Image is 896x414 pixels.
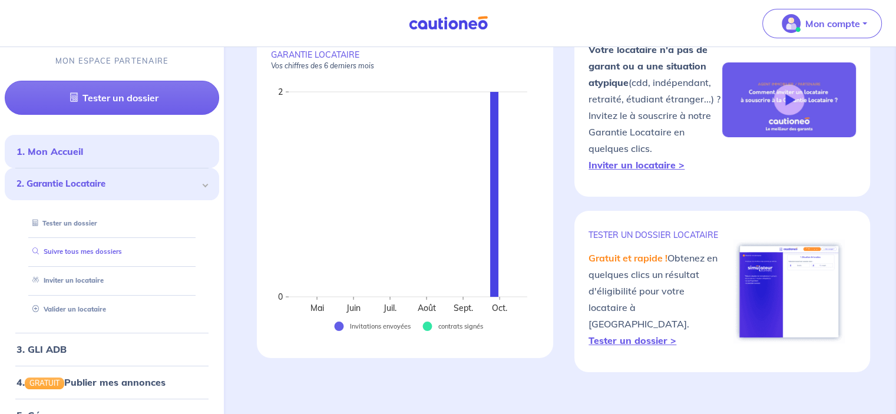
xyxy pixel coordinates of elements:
[588,44,707,88] strong: Votre locataire n'a pas de garant ou a une situation atypique
[5,140,219,163] div: 1. Mon Accueil
[19,300,205,319] div: Valider un locataire
[588,230,722,240] p: TESTER un dossier locataire
[28,248,122,256] a: Suivre tous mes dossiers
[5,370,219,394] div: 4.GRATUITPublier mes annonces
[346,303,361,313] text: Juin
[28,219,97,227] a: Tester un dossier
[588,41,722,173] p: (cdd, indépendant, retraité, étudiant étranger...) ? Invitez le à souscrire à notre Garantie Loca...
[782,14,801,33] img: illu_account_valid_menu.svg
[55,55,169,67] p: MON ESPACE PARTENAIRE
[16,177,199,191] span: 2. Garantie Locataire
[5,337,219,361] div: 3. GLI ADB
[5,81,219,115] a: Tester un dossier
[28,305,106,313] a: Valider un locataire
[588,250,722,349] p: Obtenez en quelques clics un résultat d'éligibilité pour votre locataire à [GEOGRAPHIC_DATA].
[383,303,396,313] text: Juil.
[454,303,473,313] text: Sept.
[16,145,83,157] a: 1. Mon Accueil
[271,61,374,70] em: Vos chiffres des 6 derniers mois
[310,303,324,313] text: Mai
[722,62,856,138] img: video-gli-new-none.jpg
[5,168,219,200] div: 2. Garantie Locataire
[588,334,676,346] a: Tester un dossier >
[19,214,205,233] div: Tester un dossier
[588,159,685,171] a: Inviter un locataire >
[28,277,104,285] a: Inviter un locataire
[16,376,166,388] a: 4.GRATUITPublier mes annonces
[588,252,667,264] em: Gratuit et rapide !
[805,16,860,31] p: Mon compte
[19,271,205,291] div: Inviter un locataire
[19,243,205,262] div: Suivre tous mes dossiers
[418,303,436,313] text: Août
[16,343,67,355] a: 3. GLI ADB
[762,9,882,38] button: illu_account_valid_menu.svgMon compte
[271,49,539,71] p: GARANTIE LOCATAIRE
[733,240,845,343] img: simulateur.png
[278,87,283,97] text: 2
[492,303,507,313] text: Oct.
[404,16,492,31] img: Cautioneo
[278,292,283,302] text: 0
